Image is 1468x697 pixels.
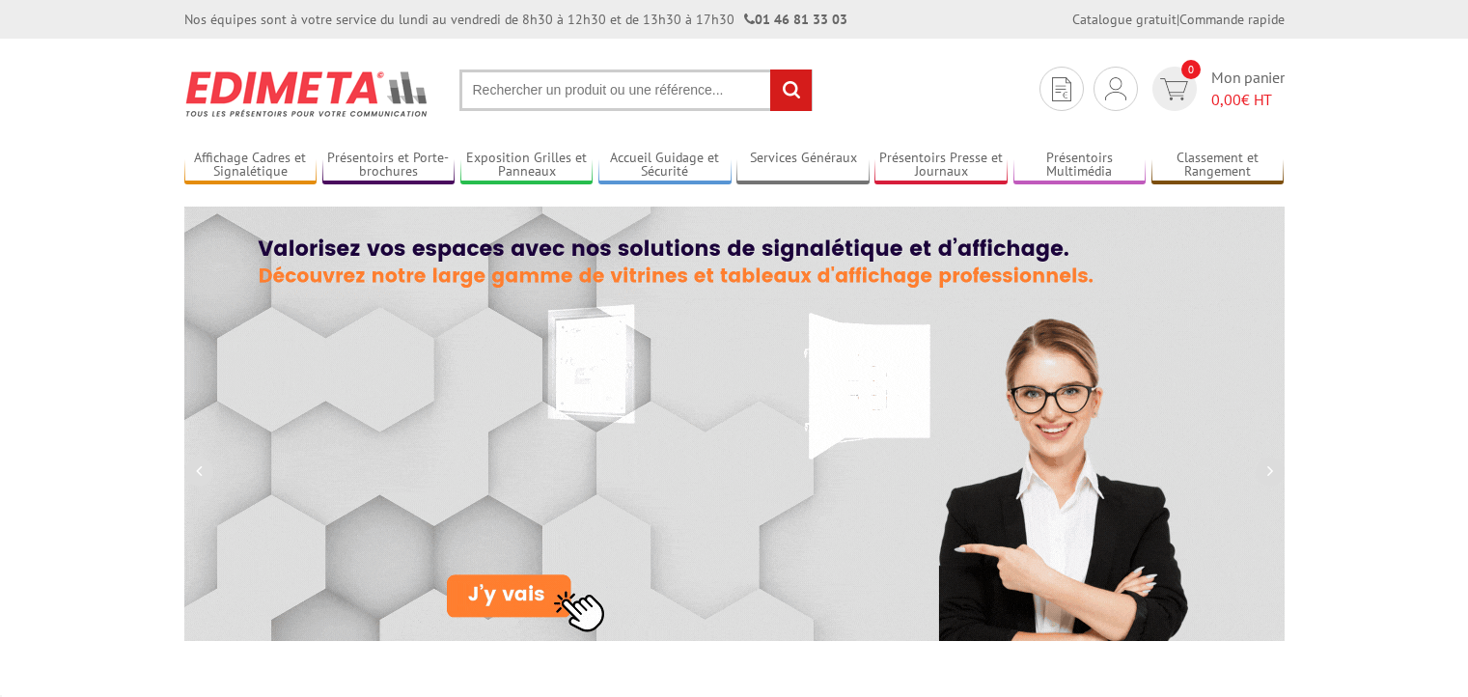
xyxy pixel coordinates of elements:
img: devis rapide [1052,77,1071,101]
input: Rechercher un produit ou une référence... [459,70,813,111]
div: Nos équipes sont à votre service du lundi au vendredi de 8h30 à 12h30 et de 13h30 à 17h30 [184,10,847,29]
a: Présentoirs et Porte-brochures [322,150,456,181]
img: Présentoir, panneau, stand - Edimeta - PLV, affichage, mobilier bureau, entreprise [184,58,430,129]
span: Mon panier [1211,67,1285,111]
div: | [1072,10,1285,29]
a: Classement et Rangement [1151,150,1285,181]
a: Catalogue gratuit [1072,11,1177,28]
a: Exposition Grilles et Panneaux [460,150,594,181]
a: devis rapide 0 Mon panier 0,00€ HT [1148,67,1285,111]
a: Services Généraux [736,150,870,181]
strong: 01 46 81 33 03 [744,11,847,28]
span: 0,00 [1211,90,1241,109]
img: devis rapide [1160,78,1188,100]
a: Présentoirs Presse et Journaux [874,150,1008,181]
img: devis rapide [1105,77,1126,100]
input: rechercher [770,70,812,111]
a: Affichage Cadres et Signalétique [184,150,318,181]
a: Accueil Guidage et Sécurité [598,150,732,181]
a: Présentoirs Multimédia [1013,150,1147,181]
a: Commande rapide [1179,11,1285,28]
span: € HT [1211,89,1285,111]
span: 0 [1181,60,1201,79]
